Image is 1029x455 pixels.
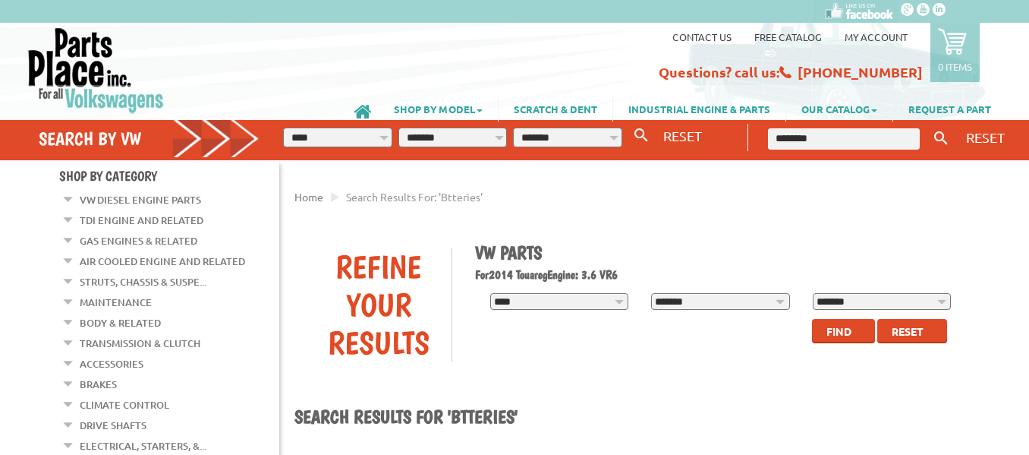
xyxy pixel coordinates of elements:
[845,30,908,43] a: My Account
[80,210,203,230] a: TDI Engine and Related
[475,267,489,282] span: For
[930,23,980,82] a: 0 items
[812,319,875,343] button: Find
[80,313,161,333] a: Body & Related
[966,129,1005,145] span: RESET
[80,374,117,394] a: Brakes
[27,27,165,114] img: Parts Place Inc!
[663,128,702,144] span: RESET
[80,231,197,251] a: Gas Engines & Related
[294,406,970,430] h1: Search results for 'Btteries'
[306,248,452,362] div: Refine Your Results
[628,125,654,147] button: Search By VW...
[475,242,959,264] h1: VW Parts
[80,354,143,374] a: Accessories
[657,125,708,147] button: RESET
[938,60,972,73] p: 0 items
[547,267,618,282] span: Engine: 3.6 VR6
[893,96,1006,122] a: REQUEST A PART
[475,267,959,282] h2: 2014 Touareg
[613,96,785,122] a: INDUSTRIAL ENGINE & PARTS
[294,190,323,204] a: Home
[346,190,483,204] span: Search results for: 'Btteries'
[80,251,245,271] a: Air Cooled Engine and Related
[80,190,201,210] a: VW Diesel Engine Parts
[892,324,924,338] span: Reset
[80,416,146,435] a: Drive Shafts
[379,96,498,122] a: SHOP BY MODEL
[786,96,892,122] a: OUR CATALOG
[826,324,851,338] span: Find
[754,30,822,43] a: Free Catalog
[499,96,612,122] a: SCRATCH & DENT
[877,319,947,343] button: Reset
[59,168,279,184] h4: Shop By Category
[80,292,152,312] a: Maintenance
[39,128,260,150] h4: Search by VW
[80,333,200,353] a: Transmission & Clutch
[930,126,952,151] button: Keyword Search
[80,272,206,292] a: Struts, Chassis & Suspe...
[672,30,732,43] a: Contact us
[960,126,1011,148] button: RESET
[80,395,169,415] a: Climate Control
